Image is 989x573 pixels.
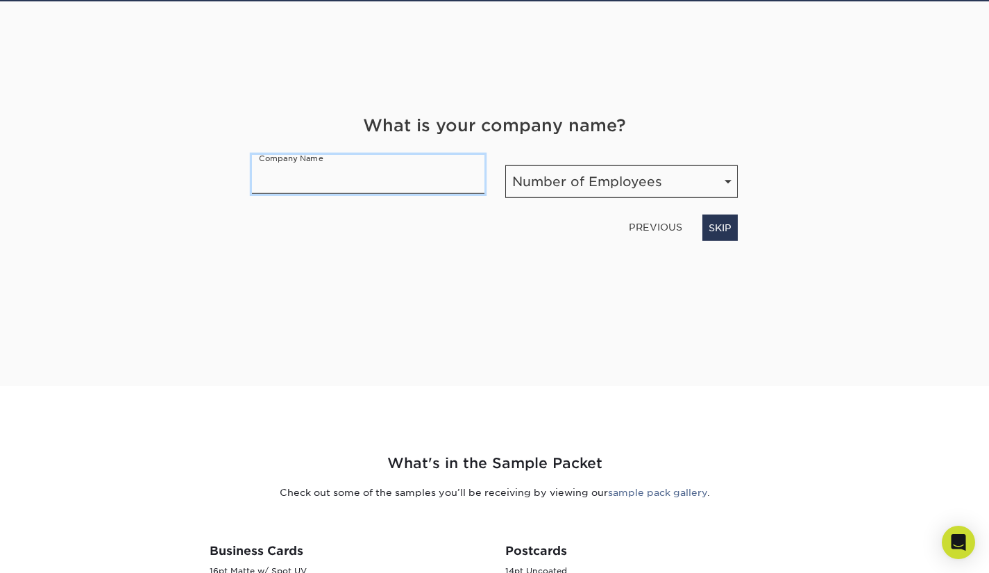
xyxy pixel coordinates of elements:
h3: Postcards [505,544,780,558]
a: SKIP [702,215,738,241]
h3: Business Cards [210,544,484,558]
h4: What is your company name? [252,113,738,138]
a: PREVIOUS [623,216,688,238]
a: sample pack gallery [608,487,707,498]
p: Check out some of the samples you’ll be receiving by viewing our . [89,485,901,499]
h2: What's in the Sample Packet [89,453,901,474]
div: Open Intercom Messenger [942,526,975,559]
